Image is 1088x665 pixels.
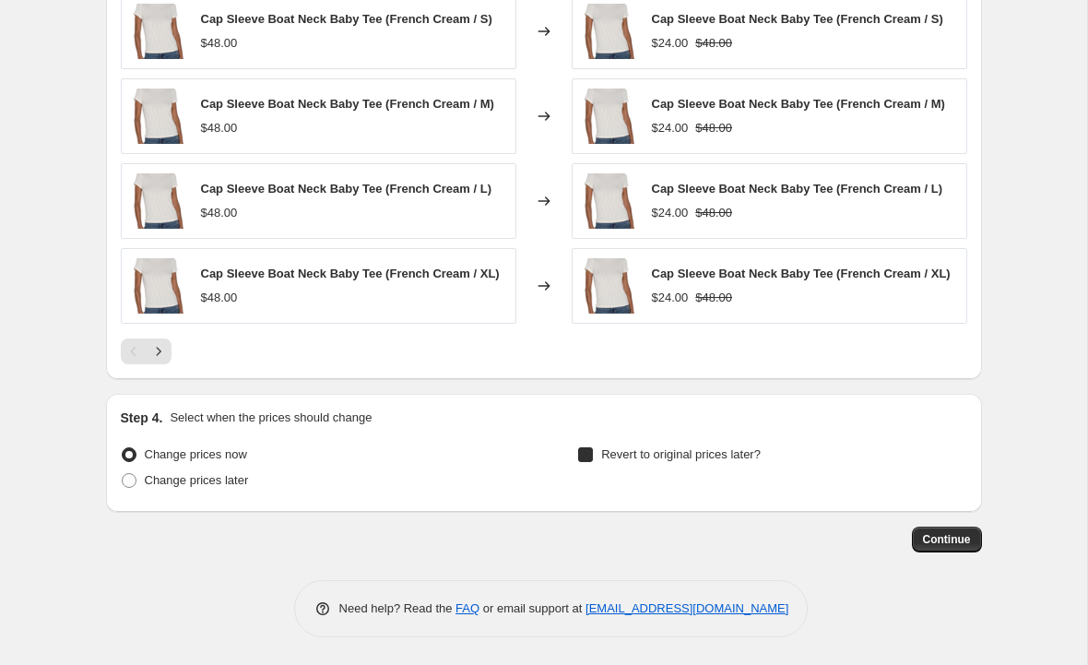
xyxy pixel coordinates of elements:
[455,601,479,615] a: FAQ
[585,601,788,615] a: [EMAIL_ADDRESS][DOMAIN_NAME]
[170,409,372,427] p: Select when the prices should change
[145,473,249,487] span: Change prices later
[201,97,494,111] span: Cap Sleeve Boat Neck Baby Tee (French Cream / M)
[131,89,186,144] img: ScreenShot2024-03-27at5.03.03PM_80x.png
[652,182,942,196] span: Cap Sleeve Boat Neck Baby Tee (French Cream / L)
[695,289,732,307] strike: $48.00
[201,12,492,26] span: Cap Sleeve Boat Neck Baby Tee (French Cream / S)
[201,34,238,53] div: $48.00
[912,527,982,552] button: Continue
[652,12,943,26] span: Cap Sleeve Boat Neck Baby Tee (French Cream / S)
[582,89,637,144] img: ScreenShot2024-03-27at5.03.03PM_80x.png
[582,4,637,59] img: ScreenShot2024-03-27at5.03.03PM_80x.png
[652,267,951,280] span: Cap Sleeve Boat Neck Baby Tee (French Cream / XL)
[201,267,500,280] span: Cap Sleeve Boat Neck Baby Tee (French Cream / XL)
[121,338,171,364] nav: Pagination
[339,601,456,615] span: Need help? Read the
[131,4,186,59] img: ScreenShot2024-03-27at5.03.03PM_80x.png
[201,204,238,222] div: $48.00
[923,532,971,547] span: Continue
[201,289,238,307] div: $48.00
[652,289,689,307] div: $24.00
[146,338,171,364] button: Next
[145,447,247,461] span: Change prices now
[131,173,186,229] img: ScreenShot2024-03-27at5.03.03PM_80x.png
[695,34,732,53] strike: $48.00
[652,34,689,53] div: $24.00
[131,258,186,314] img: ScreenShot2024-03-27at5.03.03PM_80x.png
[479,601,585,615] span: or email support at
[201,182,491,196] span: Cap Sleeve Boat Neck Baby Tee (French Cream / L)
[652,119,689,137] div: $24.00
[582,173,637,229] img: ScreenShot2024-03-27at5.03.03PM_80x.png
[582,258,637,314] img: ScreenShot2024-03-27at5.03.03PM_80x.png
[652,204,689,222] div: $24.00
[201,119,238,137] div: $48.00
[121,409,163,427] h2: Step 4.
[652,97,945,111] span: Cap Sleeve Boat Neck Baby Tee (French Cream / M)
[695,204,732,222] strike: $48.00
[601,447,761,461] span: Revert to original prices later?
[695,119,732,137] strike: $48.00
